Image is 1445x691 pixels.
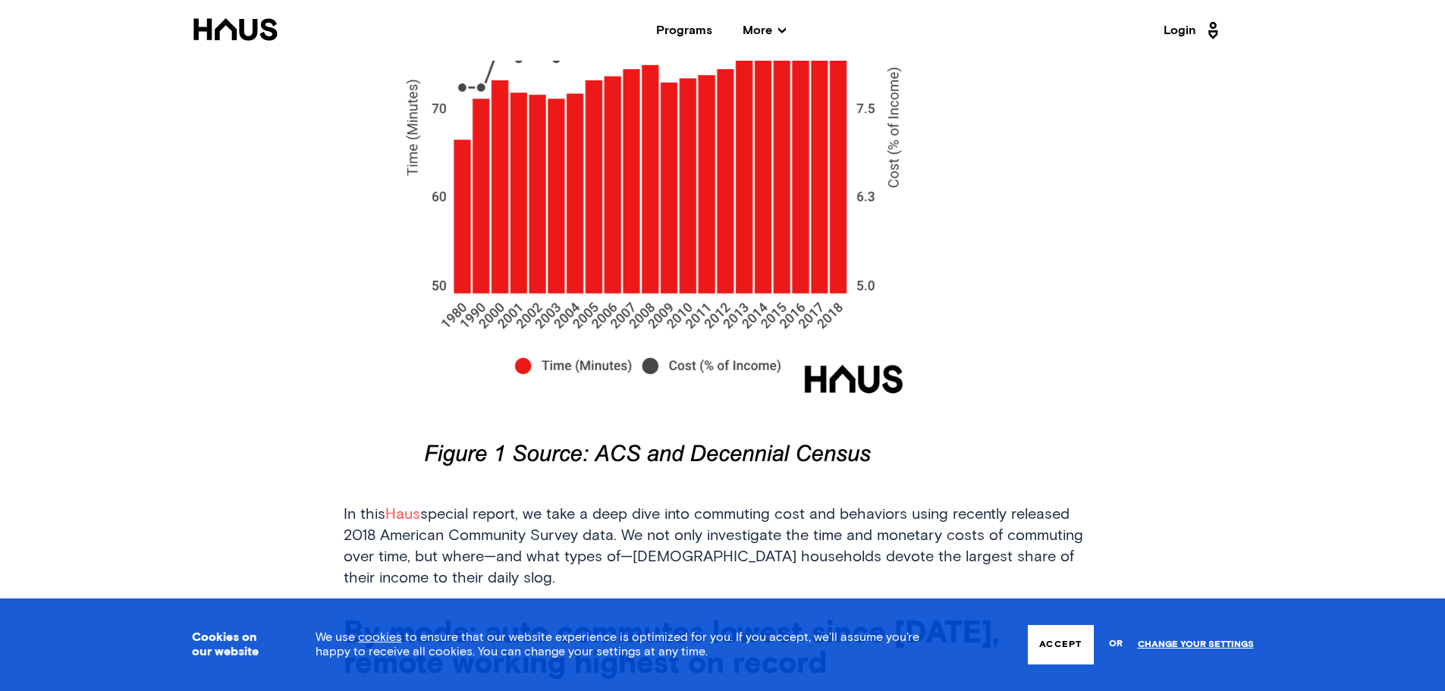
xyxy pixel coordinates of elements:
[385,507,420,522] a: Haus
[1028,625,1093,664] button: Accept
[1138,639,1254,650] a: Change your settings
[344,504,1102,589] p: In this special report, we take a deep dive into commuting cost and behaviors using recently rele...
[656,24,712,36] a: Programs
[1164,18,1223,42] a: Login
[358,631,402,643] a: cookies
[192,630,278,659] h3: Cookies on our website
[743,24,786,36] span: More
[316,631,919,658] span: We use to ensure that our website experience is optimized for you. If you accept, we’ll assume yo...
[1109,631,1123,658] span: or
